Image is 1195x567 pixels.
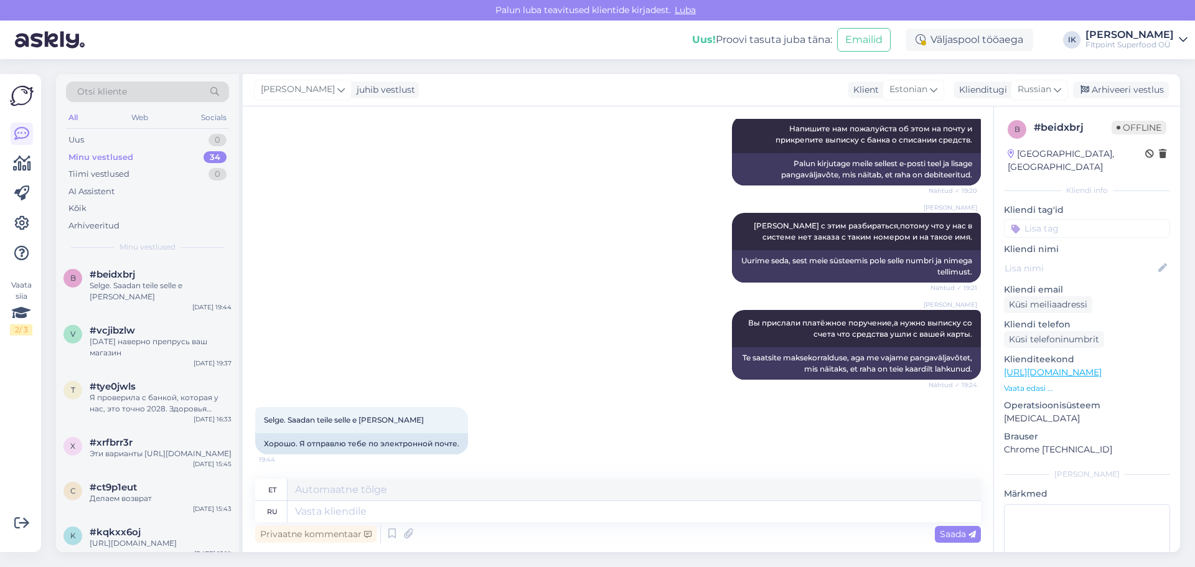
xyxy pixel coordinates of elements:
[906,29,1033,51] div: Väljaspool tööaega
[261,83,335,96] span: [PERSON_NAME]
[924,203,977,212] span: [PERSON_NAME]
[90,493,232,504] div: Делаем возврат
[732,153,981,185] div: Palun kirjutage meile sellest e-posti teel ja lisage pangaväljavõte, mis näitab, et raha on debit...
[1005,261,1156,275] input: Lisa nimi
[1112,121,1166,134] span: Offline
[90,280,232,302] div: Selge. Saadan teile selle e [PERSON_NAME]
[68,151,133,164] div: Minu vestlused
[194,415,232,424] div: [DATE] 16:33
[954,83,1007,96] div: Klienditugi
[352,83,415,96] div: juhib vestlust
[1004,185,1170,196] div: Kliendi info
[732,347,981,380] div: Te saatsite maksekorralduse, aga me vajame pangaväljavõtet, mis näitaks, et raha on teie kaardilt...
[193,459,232,469] div: [DATE] 15:45
[119,241,176,253] span: Minu vestlused
[90,538,232,549] div: [URL][DOMAIN_NAME]
[1004,353,1170,366] p: Klienditeekond
[1004,204,1170,217] p: Kliendi tag'id
[90,381,136,392] span: #tye0jwls
[199,110,229,126] div: Socials
[90,325,135,336] span: #vcjibzlw
[70,273,76,283] span: b
[929,186,977,195] span: Nähtud ✓ 19:20
[268,479,276,500] div: et
[90,482,137,493] span: #ct9p1eut
[1073,82,1169,98] div: Arhiveeri vestlus
[194,358,232,368] div: [DATE] 19:37
[776,124,974,144] span: Напишите нам пожалуйста об этом на почту и прикрепите выписку с банка о списании средств.
[1004,243,1170,256] p: Kliendi nimi
[692,32,832,47] div: Proovi tasuta juba täna:
[193,504,232,513] div: [DATE] 15:43
[129,110,151,126] div: Web
[1085,30,1188,50] a: [PERSON_NAME]Fitpoint Superfood OÜ
[924,300,977,309] span: [PERSON_NAME]
[204,151,227,164] div: 34
[1004,487,1170,500] p: Märkmed
[754,221,974,241] span: [PERSON_NAME] с этим разбираться,потому что у нас в системе нет заказа с таким номером и на такое...
[1085,40,1174,50] div: Fitpoint Superfood OÜ
[68,202,87,215] div: Kõik
[10,84,34,108] img: Askly Logo
[732,250,981,283] div: Uurime seda, sest meie süsteemis pole selle numbri ja nimega tellimust.
[90,392,232,415] div: Я проверила с банкой, которая у нас, это точно 2028. Здоровья вашей кошке!
[10,279,32,335] div: Vaata siia
[1004,318,1170,331] p: Kliendi telefon
[837,28,891,52] button: Emailid
[90,269,135,280] span: #beidxbrj
[70,531,76,540] span: k
[848,83,879,96] div: Klient
[209,134,227,146] div: 0
[66,110,80,126] div: All
[1004,443,1170,456] p: Chrome [TECHNICAL_ID]
[70,441,75,451] span: x
[267,501,278,522] div: ru
[192,302,232,312] div: [DATE] 19:44
[671,4,700,16] span: Luba
[1034,120,1112,135] div: # beidxbrj
[1004,331,1104,348] div: Küsi telefoninumbrit
[929,380,977,390] span: Nähtud ✓ 19:24
[264,415,424,424] span: Selge. Saadan teile selle e [PERSON_NAME]
[255,526,377,543] div: Privaatne kommentaar
[70,486,76,495] span: c
[1004,283,1170,296] p: Kliendi email
[1004,383,1170,394] p: Vaata edasi ...
[1004,412,1170,425] p: [MEDICAL_DATA]
[71,385,75,395] span: t
[90,448,232,459] div: Эти варианты [URL][DOMAIN_NAME]
[940,528,976,540] span: Saada
[255,433,468,454] div: Хорошо. Я отправлю тебе по электронной почте.
[889,83,927,96] span: Estonian
[1004,430,1170,443] p: Brauser
[259,455,306,464] span: 19:44
[90,437,133,448] span: #xrfbrr3r
[1004,367,1102,378] a: [URL][DOMAIN_NAME]
[90,527,141,538] span: #kqkxx6oj
[68,134,84,146] div: Uus
[930,283,977,293] span: Nähtud ✓ 19:21
[209,168,227,180] div: 0
[1008,148,1145,174] div: [GEOGRAPHIC_DATA], [GEOGRAPHIC_DATA]
[748,318,974,339] span: Вы прислали платёжное поручение,а нужно выписку со счета что средства ушли с вашей карты.
[1085,30,1174,40] div: [PERSON_NAME]
[1004,219,1170,238] input: Lisa tag
[90,336,232,358] div: [DATE] наверно препрусь ваш магазин
[70,329,75,339] span: v
[68,168,129,180] div: Tiimi vestlused
[692,34,716,45] b: Uus!
[10,324,32,335] div: 2 / 3
[77,85,127,98] span: Otsi kliente
[68,220,119,232] div: Arhiveeritud
[1004,469,1170,480] div: [PERSON_NAME]
[1063,31,1080,49] div: IK
[1018,83,1051,96] span: Russian
[1015,124,1020,134] span: b
[194,549,232,558] div: [DATE] 15:10
[1004,296,1092,313] div: Küsi meiliaadressi
[1004,399,1170,412] p: Operatsioonisüsteem
[68,185,115,198] div: AI Assistent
